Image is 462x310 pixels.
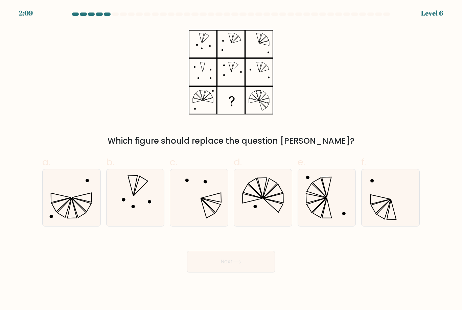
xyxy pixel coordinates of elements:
span: c. [170,156,177,169]
span: d. [234,156,242,169]
span: f. [361,156,366,169]
span: a. [42,156,50,169]
span: b. [106,156,114,169]
div: Which figure should replace the question [PERSON_NAME]? [46,135,416,147]
div: Level 6 [421,8,443,18]
span: e. [298,156,305,169]
button: Next [187,251,275,272]
div: 2:09 [19,8,33,18]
